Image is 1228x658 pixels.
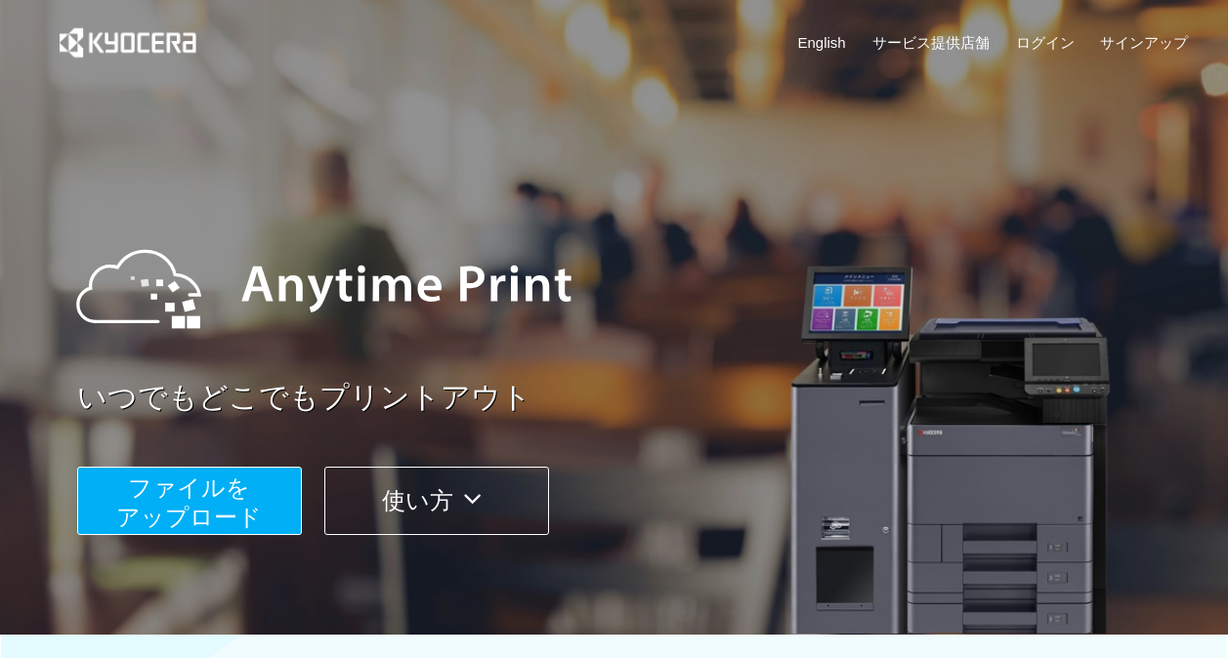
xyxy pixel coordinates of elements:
[798,32,846,53] a: English
[1016,32,1075,53] a: ログイン
[77,377,1201,419] a: いつでもどこでもプリントアウト
[324,467,549,535] button: 使い方
[77,467,302,535] button: ファイルを​​アップロード
[116,474,262,530] span: ファイルを ​​アップロード
[1100,32,1188,53] a: サインアップ
[872,32,990,53] a: サービス提供店舗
